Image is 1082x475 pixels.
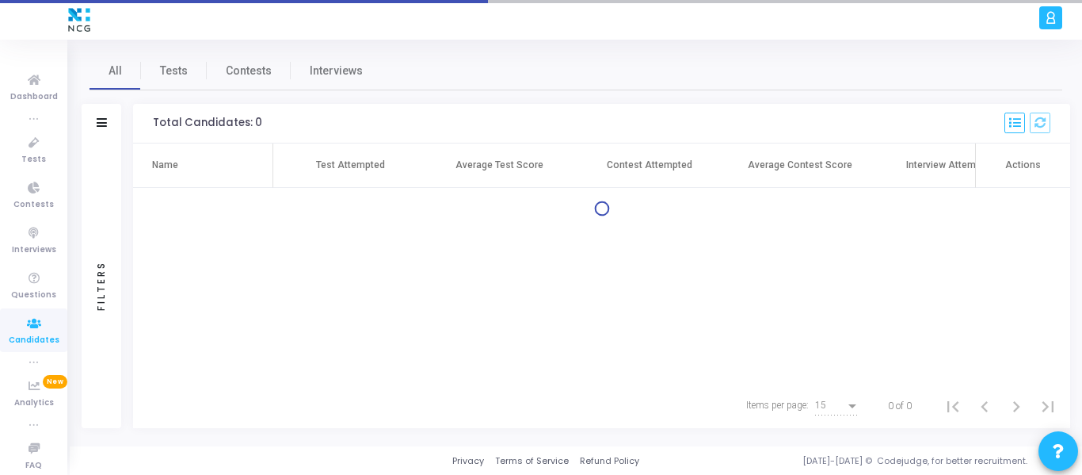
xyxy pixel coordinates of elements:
[13,198,54,212] span: Contests
[12,243,56,257] span: Interviews
[153,117,262,129] div: Total Candidates: 0
[9,334,59,347] span: Candidates
[94,198,109,373] div: Filters
[937,390,969,422] button: First page
[639,454,1062,468] div: [DATE]-[DATE] © Codejudge, for better recruitment.
[160,63,188,79] span: Tests
[969,390,1000,422] button: Previous page
[152,158,178,172] div: Name
[226,63,272,79] span: Contests
[21,153,46,167] span: Tests
[64,4,94,36] img: logo
[875,144,1026,188] th: Interview Attempted
[1032,390,1064,422] button: Last page
[888,399,912,413] div: 0 of 0
[11,289,56,302] span: Questions
[1000,390,1032,422] button: Next page
[746,398,809,412] div: Items per page:
[109,63,122,79] span: All
[815,400,826,411] span: 15
[25,459,42,473] span: FAQ
[424,144,574,188] th: Average Test Score
[273,144,424,188] th: Test Attempted
[310,63,363,79] span: Interviews
[975,144,1070,188] th: Actions
[10,90,58,104] span: Dashboard
[14,396,54,410] span: Analytics
[495,454,569,468] a: Terms of Service
[43,375,67,389] span: New
[725,144,875,188] th: Average Contest Score
[815,400,859,412] mat-select: Items per page:
[580,454,639,468] a: Refund Policy
[452,454,484,468] a: Privacy
[574,144,725,188] th: Contest Attempted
